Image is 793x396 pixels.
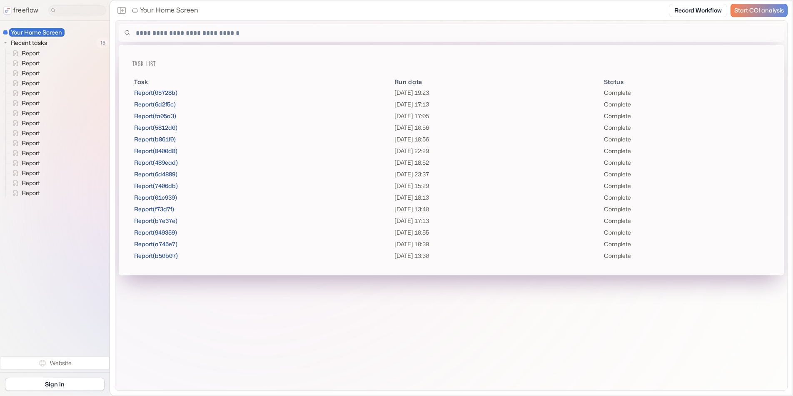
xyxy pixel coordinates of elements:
button: Close the sidebar [115,4,128,17]
span: Report [20,79,42,87]
a: Report(b7e37e) [134,217,177,224]
span: Report [20,69,42,77]
td: Complete [602,122,771,134]
td: [DATE] 23:37 [393,168,602,180]
a: Report [6,98,43,108]
span: Report [20,139,42,147]
a: Report(6d4889) [134,171,177,178]
a: Report(fa05a3) [134,112,176,119]
span: Report [20,149,42,157]
td: [DATE] 15:29 [393,180,602,192]
td: Complete [602,99,771,110]
a: Report(8400d8) [134,147,177,154]
th: Run date [393,77,602,87]
a: Report(489ead) [134,159,178,166]
td: Complete [602,238,771,250]
td: Complete [602,227,771,238]
a: Report [6,158,43,168]
td: Complete [602,168,771,180]
span: Report [20,179,42,187]
a: Report(b861f0) [134,136,176,143]
a: Report [6,128,43,138]
span: Report [20,99,42,107]
a: Report [6,68,43,78]
a: Report(5812d0) [134,124,177,131]
a: Report [6,88,43,98]
td: [DATE] 10:56 [393,122,602,134]
td: [DATE] 10:55 [393,227,602,238]
nav: breadcrumb [132,5,198,15]
a: Report [6,178,43,188]
td: Complete [602,145,771,157]
span: Start COI analysis [734,7,784,14]
button: Recent tasks [2,38,50,48]
td: [DATE] 13:40 [393,203,602,215]
span: Report [20,49,42,57]
a: Report(b50b07) [134,252,178,259]
td: [DATE] 10:39 [393,238,602,250]
span: Report [20,189,42,197]
span: Report [20,129,42,137]
a: freeflow [3,5,38,15]
td: Complete [602,192,771,203]
span: Recent tasks [9,39,50,47]
a: Report(05728b) [134,89,177,96]
span: Report [20,109,42,117]
a: Report [6,148,43,158]
td: Complete [602,87,771,99]
a: Report [6,78,43,88]
td: [DATE] 17:13 [393,215,602,227]
a: Report(6d2f5c) [134,101,176,108]
td: Complete [602,215,771,227]
span: Report [20,119,42,127]
a: Report(01c939) [134,194,177,201]
a: Start COI analysis [731,4,788,17]
a: Report [6,108,43,118]
td: [DATE] 18:13 [393,192,602,203]
td: Complete [602,134,771,145]
td: [DATE] 17:05 [393,110,602,122]
th: Task [132,77,393,87]
a: Report [6,138,43,148]
span: Your Home Screen [9,28,65,37]
td: Complete [602,180,771,192]
td: Complete [602,203,771,215]
p: Task List [132,59,770,69]
span: Report [20,59,42,67]
p: freeflow [13,5,38,15]
span: Report [20,89,42,97]
a: Report [6,188,43,198]
a: Report [6,168,43,178]
a: Report [6,48,43,58]
a: Report(a745e7) [134,240,177,247]
a: Record Workflow [669,4,727,17]
a: Sign in [5,378,105,391]
td: [DATE] 22:29 [393,145,602,157]
span: Report [20,159,42,167]
td: [DATE] 13:30 [393,250,602,262]
span: 15 [96,37,110,48]
th: Status [602,77,771,87]
a: Report(7406db) [134,182,178,189]
td: [DATE] 18:52 [393,157,602,168]
a: Report(949359) [134,229,177,236]
td: [DATE] 17:13 [393,99,602,110]
a: Report(f73d7f) [134,205,174,213]
td: [DATE] 10:56 [393,134,602,145]
td: Complete [602,157,771,168]
td: [DATE] 19:23 [393,87,602,99]
span: Report [20,169,42,177]
td: Complete [602,250,771,262]
a: Report [6,58,43,68]
a: Report [6,118,43,128]
span: Your Home Screen [132,5,198,15]
td: Complete [602,110,771,122]
a: Your Home Screen [2,27,65,37]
